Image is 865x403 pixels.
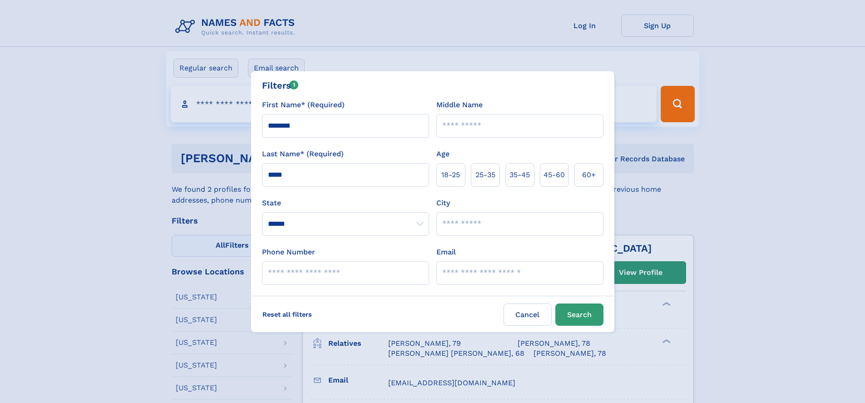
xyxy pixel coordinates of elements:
[582,169,596,180] span: 60+
[262,198,429,209] label: State
[475,169,495,180] span: 25‑35
[555,303,603,326] button: Search
[262,100,345,110] label: First Name* (Required)
[544,169,565,180] span: 45‑60
[436,100,483,110] label: Middle Name
[257,303,318,325] label: Reset all filters
[262,79,299,92] div: Filters
[436,247,456,258] label: Email
[441,169,460,180] span: 18‑25
[262,149,344,159] label: Last Name* (Required)
[436,149,450,159] label: Age
[504,303,552,326] label: Cancel
[262,247,315,258] label: Phone Number
[509,169,530,180] span: 35‑45
[436,198,450,209] label: City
